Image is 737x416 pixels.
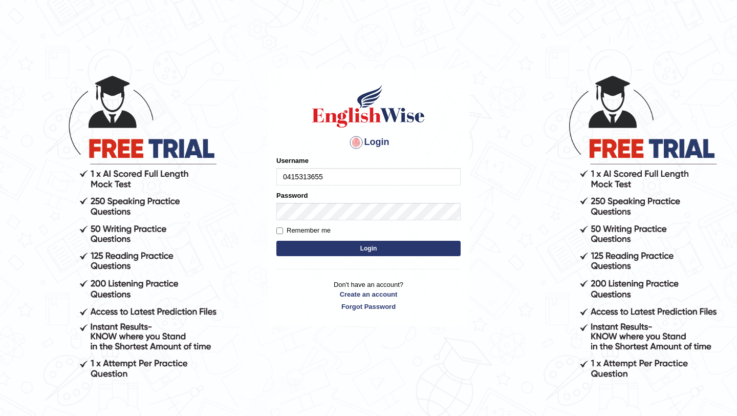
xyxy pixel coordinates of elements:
label: Password [276,191,308,200]
a: Forgot Password [276,302,461,311]
label: Username [276,156,309,165]
p: Don't have an account? [276,280,461,311]
img: Logo of English Wise sign in for intelligent practice with AI [310,83,427,129]
input: Remember me [276,227,283,234]
h4: Login [276,134,461,151]
button: Login [276,241,461,256]
label: Remember me [276,225,331,236]
a: Create an account [276,289,461,299]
